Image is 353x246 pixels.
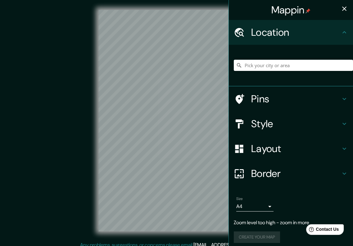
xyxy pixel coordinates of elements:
div: Location [229,20,353,45]
input: Pick your city or area [234,60,353,71]
iframe: Help widget launcher [298,222,346,239]
h4: Style [251,118,341,130]
div: A4 [236,202,274,211]
img: pin-icon.png [305,8,310,13]
canvas: Map [98,10,255,231]
div: Layout [229,136,353,161]
h4: Mappin [271,4,311,16]
h4: Pins [251,93,341,105]
h4: Location [251,26,341,39]
div: Style [229,111,353,136]
h4: Layout [251,142,341,155]
div: Border [229,161,353,186]
h4: Border [251,167,341,180]
p: Zoom level too high - zoom in more [234,219,348,226]
label: Size [236,196,243,202]
div: Pins [229,86,353,111]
